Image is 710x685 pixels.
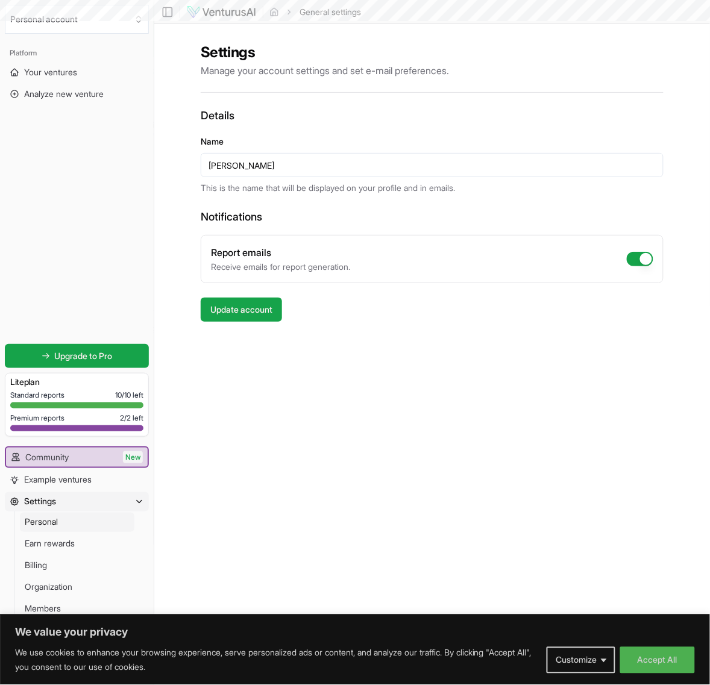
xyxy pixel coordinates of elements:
a: Members [20,599,134,619]
a: Personal [20,513,134,532]
a: Earn rewards [20,534,134,554]
span: Settings [24,496,56,508]
span: Personal [25,516,58,528]
h2: Settings [201,43,664,62]
p: We value your privacy [15,625,695,640]
span: Billing [25,560,47,572]
a: Analyze new venture [5,84,149,104]
span: Organization [25,581,72,593]
h3: Lite plan [10,376,143,388]
span: Your ventures [24,66,77,78]
span: Example ventures [24,474,92,486]
span: Standard reports [10,390,64,400]
a: Upgrade to Pro [5,344,149,368]
a: Billing [20,556,134,575]
span: New [123,451,143,463]
button: Update account [201,298,282,322]
div: Platform [5,43,149,63]
h3: Details [201,107,664,124]
span: Premium reports [10,413,64,423]
span: Upgrade to Pro [55,350,113,362]
p: We use cookies to enhance your browsing experience, serve personalized ads or content, and analyz... [15,646,538,675]
input: Your name [201,153,664,177]
span: 10 / 10 left [115,390,143,400]
p: This is the name that will be displayed on your profile and in emails. [201,182,664,194]
p: Receive emails for report generation. [211,261,350,273]
a: Your ventures [5,63,149,82]
a: CommunityNew [6,448,148,467]
button: Customize [547,647,615,674]
span: Earn rewards [25,538,75,550]
button: Accept All [620,647,695,674]
span: Analyze new venture [24,88,104,100]
span: Community [25,451,69,463]
a: Example ventures [5,471,149,490]
span: Members [25,603,61,615]
span: 2 / 2 left [120,413,143,423]
p: Manage your account settings and set e-mail preferences. [201,63,664,78]
a: Organization [20,578,134,597]
button: Settings [5,492,149,511]
label: Report emails [211,246,271,258]
h3: Notifications [201,208,664,225]
label: Name [201,136,224,146]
